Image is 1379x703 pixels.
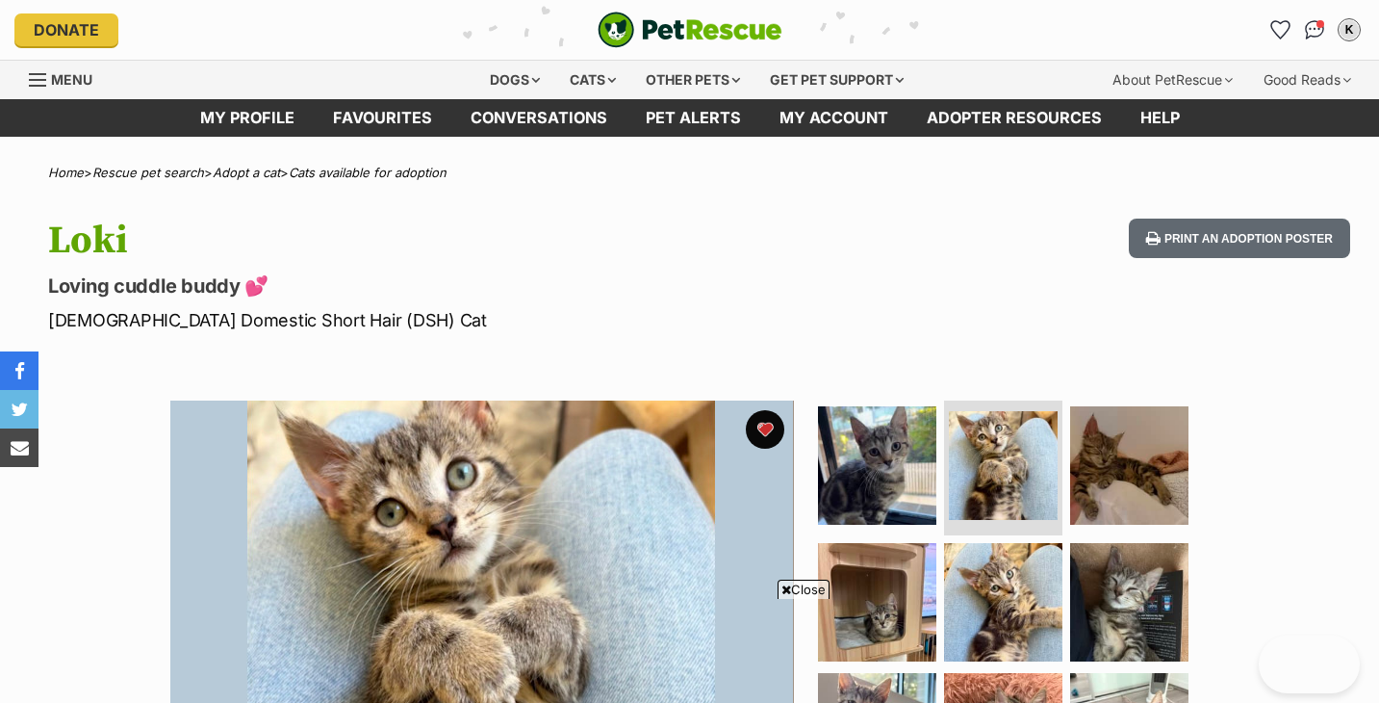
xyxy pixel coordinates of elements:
button: Print an adoption poster [1129,219,1350,258]
img: Photo of Loki [944,543,1062,662]
div: Dogs [476,61,553,99]
iframe: Advertisement [340,607,1040,693]
iframe: Help Scout Beacon - Open [1259,636,1360,693]
button: My account [1334,14,1365,45]
h1: Loki [48,219,841,263]
img: Photo of Loki [949,411,1058,520]
a: My account [760,99,907,137]
a: Favourites [314,99,451,137]
img: logo-cat-932fe2b9b8326f06289b0f2fb663e598f794de774fb13d1741a6617ecf9a85b4.svg [598,12,782,48]
img: chat-41dd97257d64d25036548639549fe6c8038ab92f7586957e7f3b1b290dea8141.svg [1305,20,1325,39]
a: Home [48,165,84,180]
span: Close [778,580,830,599]
img: Photo of Loki [818,406,936,525]
a: Favourites [1264,14,1295,45]
div: K [1340,20,1359,39]
ul: Account quick links [1264,14,1365,45]
div: Cats [556,61,629,99]
div: Good Reads [1250,61,1365,99]
a: Adopt a cat [213,165,280,180]
div: Get pet support [756,61,917,99]
p: [DEMOGRAPHIC_DATA] Domestic Short Hair (DSH) Cat [48,307,841,333]
a: Menu [29,61,106,95]
a: Pet alerts [626,99,760,137]
div: Other pets [632,61,753,99]
a: Donate [14,13,118,46]
a: My profile [181,99,314,137]
a: PetRescue [598,12,782,48]
a: Conversations [1299,14,1330,45]
a: Cats available for adoption [289,165,447,180]
a: Rescue pet search [92,165,204,180]
a: Adopter resources [907,99,1121,137]
a: conversations [451,99,626,137]
img: Photo of Loki [1070,543,1188,662]
button: favourite [746,410,784,449]
span: Menu [51,71,92,88]
img: Photo of Loki [818,543,936,662]
p: Loving cuddle buddy 💕 [48,273,841,299]
div: About PetRescue [1099,61,1246,99]
a: Help [1121,99,1199,137]
img: Photo of Loki [1070,406,1188,525]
